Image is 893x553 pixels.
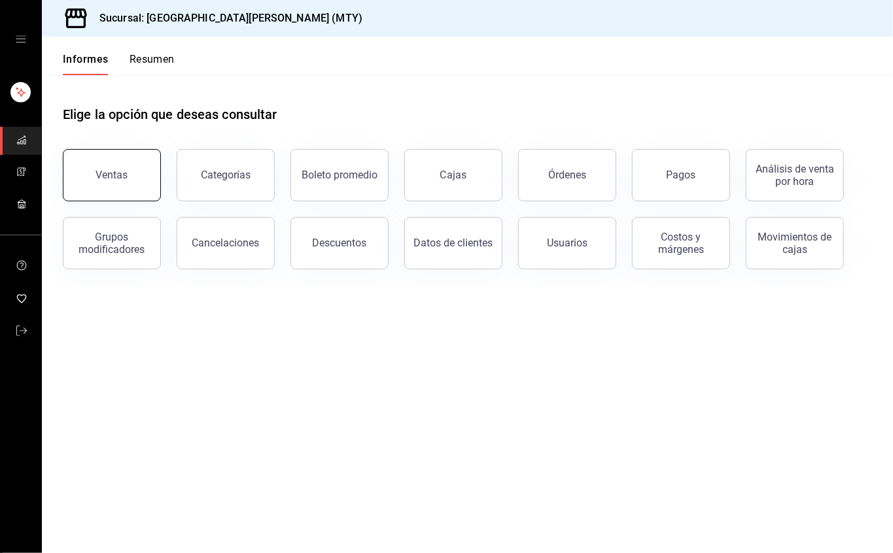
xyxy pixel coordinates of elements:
font: Boleto promedio [302,169,377,181]
button: Descuentos [290,217,389,269]
button: Boleto promedio [290,149,389,201]
font: Cancelaciones [192,237,260,249]
font: Usuarios [547,237,587,249]
font: Grupos modificadores [79,231,145,256]
button: Análisis de venta por hora [746,149,844,201]
button: Cancelaciones [177,217,275,269]
font: Resumen [130,53,175,65]
font: Análisis de venta por hora [756,163,834,188]
button: Órdenes [518,149,616,201]
font: Sucursal: [GEOGRAPHIC_DATA][PERSON_NAME] (MTY) [99,12,362,24]
button: Pagos [632,149,730,201]
button: Grupos modificadores [63,217,161,269]
font: Categorías [201,169,251,181]
div: pestañas de navegación [63,52,175,75]
font: Elige la opción que deseas consultar [63,107,277,122]
button: Categorías [177,149,275,201]
button: Usuarios [518,217,616,269]
font: Costos y márgenes [658,231,704,256]
font: Ventas [96,169,128,181]
font: Órdenes [548,169,586,181]
font: Descuentos [313,237,367,249]
button: cajón abierto [16,34,26,44]
button: Costos y márgenes [632,217,730,269]
button: Datos de clientes [404,217,502,269]
font: Datos de clientes [414,237,493,249]
font: Cajas [440,169,467,181]
a: Cajas [404,149,502,201]
font: Movimientos de cajas [758,231,832,256]
font: Informes [63,53,109,65]
button: Ventas [63,149,161,201]
button: Movimientos de cajas [746,217,844,269]
font: Pagos [667,169,696,181]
